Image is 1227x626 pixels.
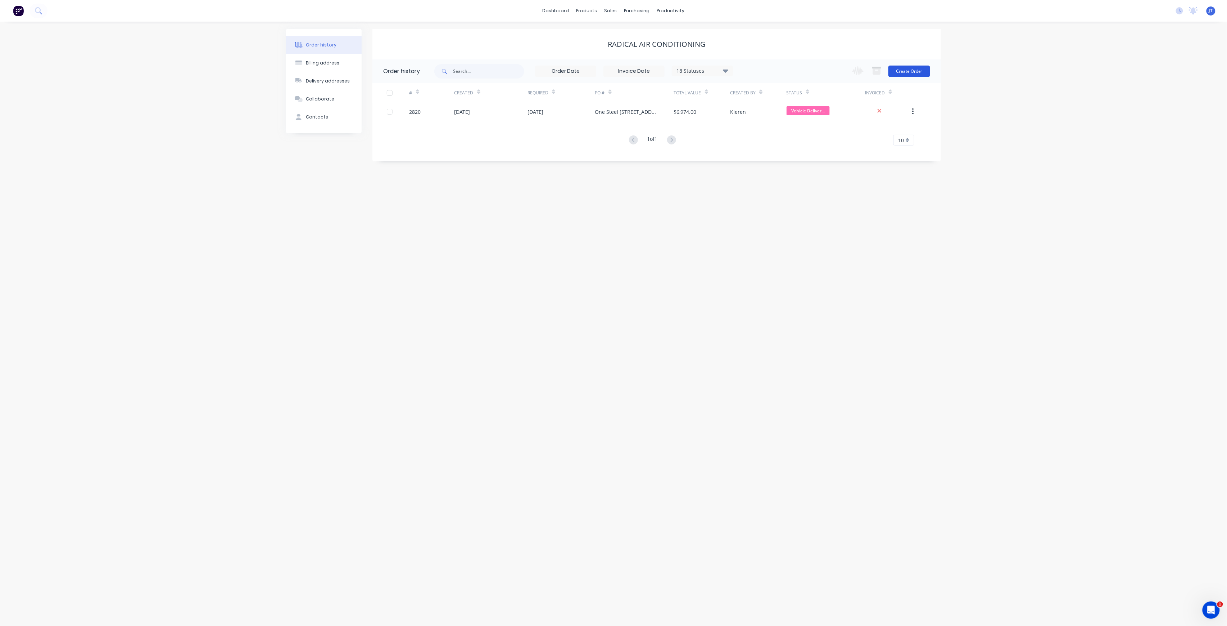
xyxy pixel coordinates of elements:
[608,40,706,49] div: Radical Air Conditioning
[674,90,701,96] div: Total Value
[672,67,733,75] div: 18 Statuses
[604,66,664,77] input: Invoice Date
[286,108,362,126] button: Contacts
[528,90,548,96] div: Required
[674,108,697,116] div: $6,974.00
[286,54,362,72] button: Billing address
[539,5,573,16] a: dashboard
[383,67,420,76] div: Order history
[454,108,470,116] div: [DATE]
[454,90,474,96] div: Created
[306,42,337,48] div: Order history
[787,90,802,96] div: Status
[888,66,930,77] button: Create Order
[13,5,24,16] img: Factory
[595,83,674,103] div: PO #
[573,5,601,16] div: products
[409,90,412,96] div: #
[653,5,688,16] div: productivity
[787,106,830,115] span: Vehicle Deliver...
[409,83,454,103] div: #
[898,137,904,144] span: 10
[595,108,660,116] div: One Steel [STREET_ADDRESS][PERSON_NAME]
[730,83,786,103] div: Created By
[528,83,595,103] div: Required
[730,90,756,96] div: Created By
[787,83,865,103] div: Status
[674,83,730,103] div: Total Value
[306,114,329,120] div: Contacts
[306,78,350,84] div: Delivery addresses
[286,90,362,108] button: Collaborate
[528,108,543,116] div: [DATE]
[454,83,528,103] div: Created
[730,108,746,116] div: Kieren
[865,83,910,103] div: Invoiced
[409,108,421,116] div: 2820
[286,72,362,90] button: Delivery addresses
[286,36,362,54] button: Order history
[865,90,885,96] div: Invoiced
[601,5,621,16] div: sales
[306,60,340,66] div: Billing address
[647,135,658,146] div: 1 of 1
[1203,602,1220,619] iframe: Intercom live chat
[621,5,653,16] div: purchasing
[306,96,335,102] div: Collaborate
[1209,8,1213,14] span: JT
[595,90,605,96] div: PO #
[453,64,524,79] input: Search...
[535,66,596,77] input: Order Date
[1217,602,1223,607] span: 1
